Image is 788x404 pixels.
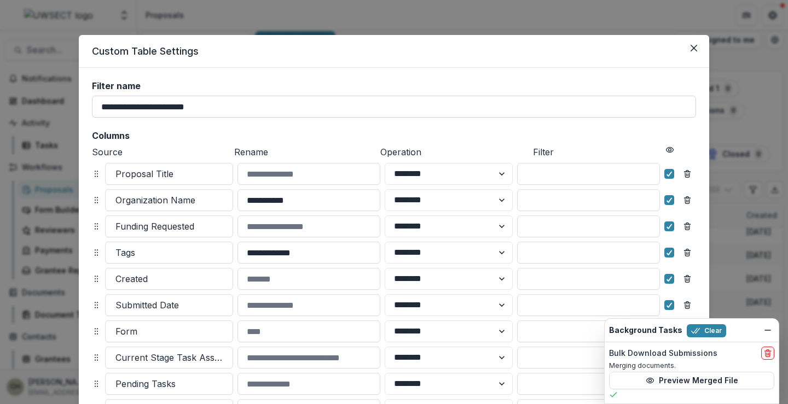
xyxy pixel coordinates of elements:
[761,324,774,337] button: Dismiss
[609,372,774,389] button: Preview Merged File
[609,326,682,335] h2: Background Tasks
[609,349,717,358] h2: Bulk Download Submissions
[380,145,529,159] p: Operation
[761,347,774,360] button: delete
[92,145,230,159] p: Source
[92,131,696,141] h2: Columns
[679,270,696,288] button: Remove column
[234,145,375,159] p: Rename
[679,244,696,261] button: Remove column
[679,191,696,209] button: Remove column
[679,218,696,235] button: Remove column
[533,145,661,159] p: Filter
[609,361,774,371] p: Merging documents.
[679,165,696,183] button: Remove column
[687,324,726,337] button: Clear
[92,81,690,91] label: Filter name
[685,39,703,57] button: Close
[679,296,696,314] button: Remove column
[79,35,709,68] header: Custom Table Settings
